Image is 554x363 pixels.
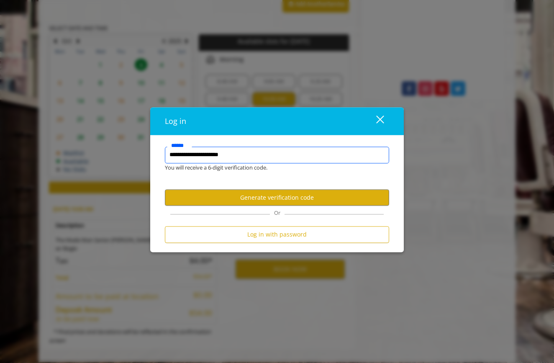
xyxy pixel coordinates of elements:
span: Or [270,209,285,217]
button: Generate verification code [165,190,389,206]
div: close dialog [367,115,383,127]
button: Log in with password [165,227,389,243]
span: Log in [165,116,186,126]
button: close dialog [361,113,389,130]
div: You will receive a 6-digit verification code. [159,163,383,172]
